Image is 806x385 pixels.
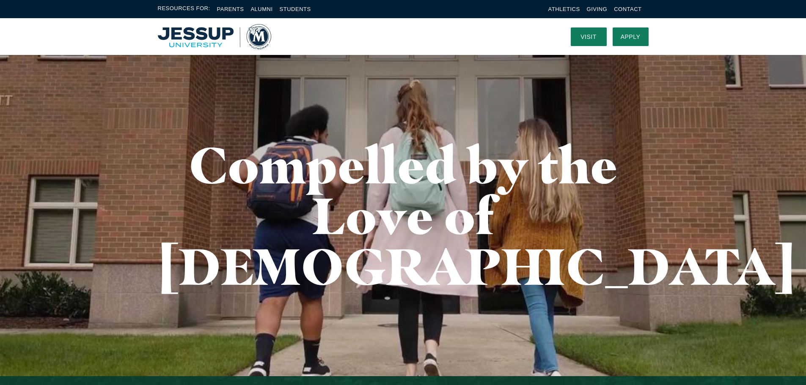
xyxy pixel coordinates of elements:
[158,139,649,292] h1: Compelled by the Love of [DEMOGRAPHIC_DATA]
[217,6,244,12] a: Parents
[280,6,311,12] a: Students
[571,27,607,46] a: Visit
[158,24,271,49] a: Home
[158,4,210,14] span: Resources For:
[614,6,641,12] a: Contact
[250,6,272,12] a: Alumni
[587,6,608,12] a: Giving
[548,6,580,12] a: Athletics
[158,24,271,49] img: Multnomah University Logo
[613,27,649,46] a: Apply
